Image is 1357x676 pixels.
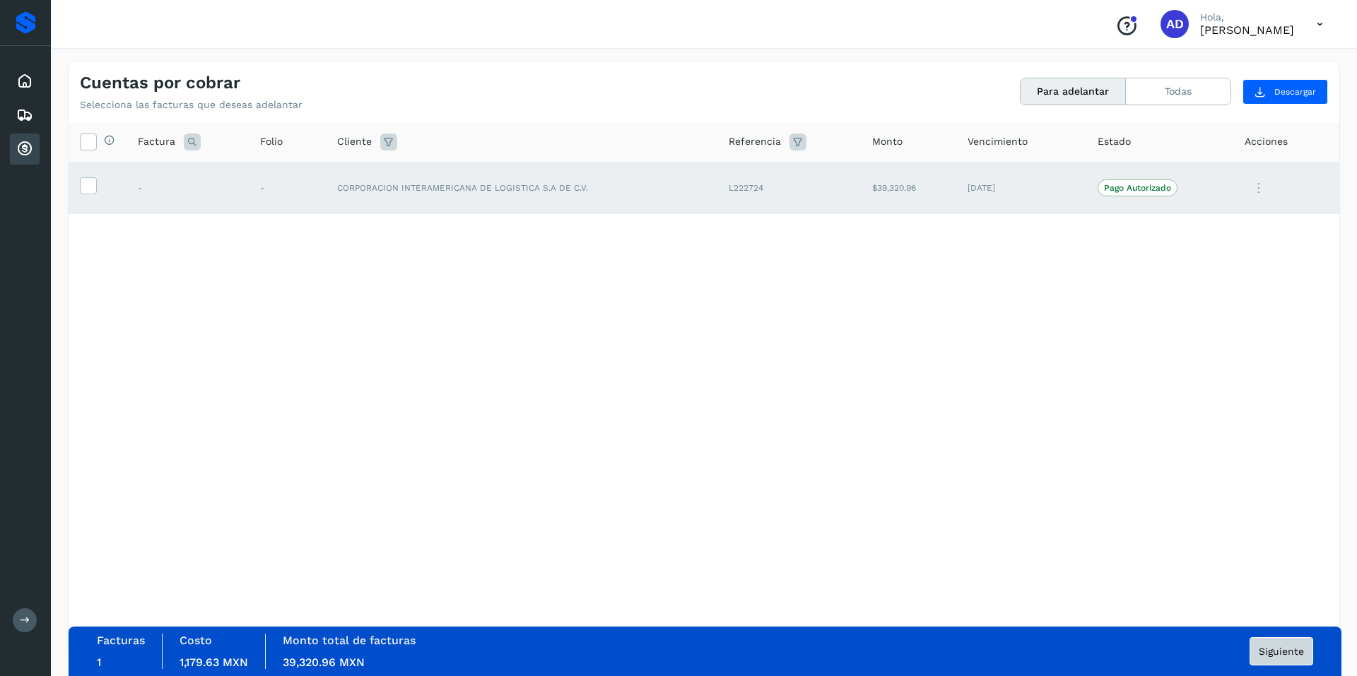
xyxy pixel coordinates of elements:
p: Selecciona las facturas que deseas adelantar [80,99,302,111]
td: - [127,162,249,214]
button: Para adelantar [1021,78,1126,105]
button: Todas [1126,78,1230,105]
td: CORPORACION INTERAMERICANA DE LOGISTICA S.A DE C.V. [326,162,717,214]
label: Facturas [97,634,145,647]
p: ANGELICA DOMINGUEZ HERNANDEZ [1200,23,1294,37]
span: 39,320.96 MXN [283,656,365,669]
span: Cliente [337,134,372,149]
h4: Cuentas por cobrar [80,73,240,93]
button: Descargar [1243,79,1328,105]
td: L222724 [717,162,861,214]
td: - [249,162,326,214]
span: Siguiente [1259,646,1304,656]
p: Pago Autorizado [1104,183,1171,193]
span: Descargar [1274,85,1316,98]
button: Siguiente [1250,637,1313,665]
span: Vencimiento [968,134,1028,149]
span: Acciones [1245,134,1288,149]
div: Cuentas por cobrar [10,134,40,165]
label: Costo [180,634,212,647]
span: 1 [97,656,101,669]
span: Folio [260,134,283,149]
span: Factura [138,134,175,149]
span: Estado [1098,134,1131,149]
span: 1,179.63 MXN [180,656,248,669]
span: Monto [872,134,903,149]
span: Referencia [729,134,781,149]
td: $39,320.96 [861,162,956,214]
div: Inicio [10,66,40,97]
div: Embarques [10,100,40,131]
label: Monto total de facturas [283,634,416,647]
td: [DATE] [956,162,1087,214]
p: Hola, [1200,11,1294,23]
